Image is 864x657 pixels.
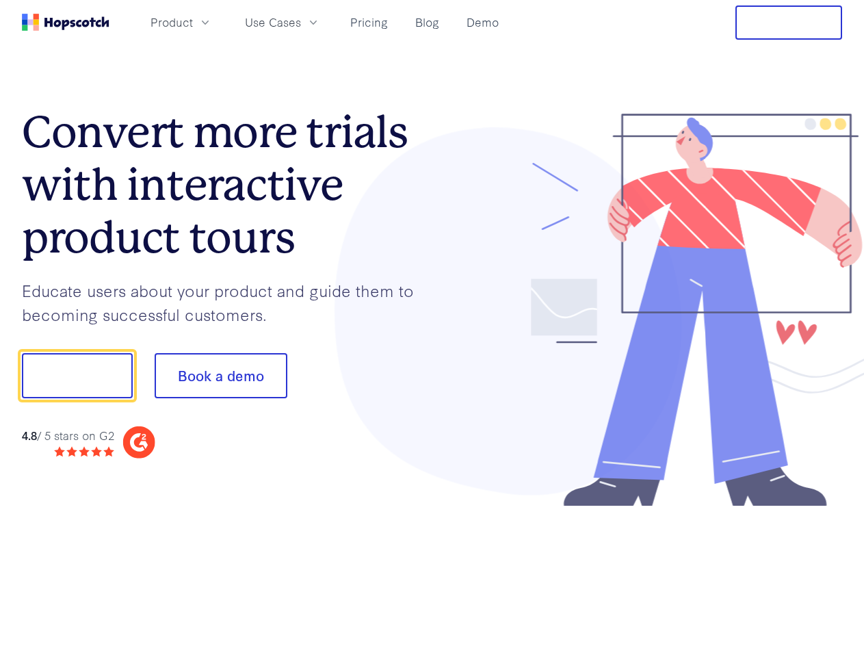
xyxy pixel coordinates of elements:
[237,11,328,34] button: Use Cases
[150,14,193,31] span: Product
[345,11,393,34] a: Pricing
[410,11,445,34] a: Blog
[735,5,842,40] button: Free Trial
[142,11,220,34] button: Product
[22,427,37,443] strong: 4.8
[155,353,287,398] button: Book a demo
[22,279,432,326] p: Educate users about your product and guide them to becoming successful customers.
[245,14,301,31] span: Use Cases
[461,11,504,34] a: Demo
[22,106,432,263] h1: Convert more trials with interactive product tours
[22,14,109,31] a: Home
[22,353,133,398] button: Show me!
[22,427,114,444] div: / 5 stars on G2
